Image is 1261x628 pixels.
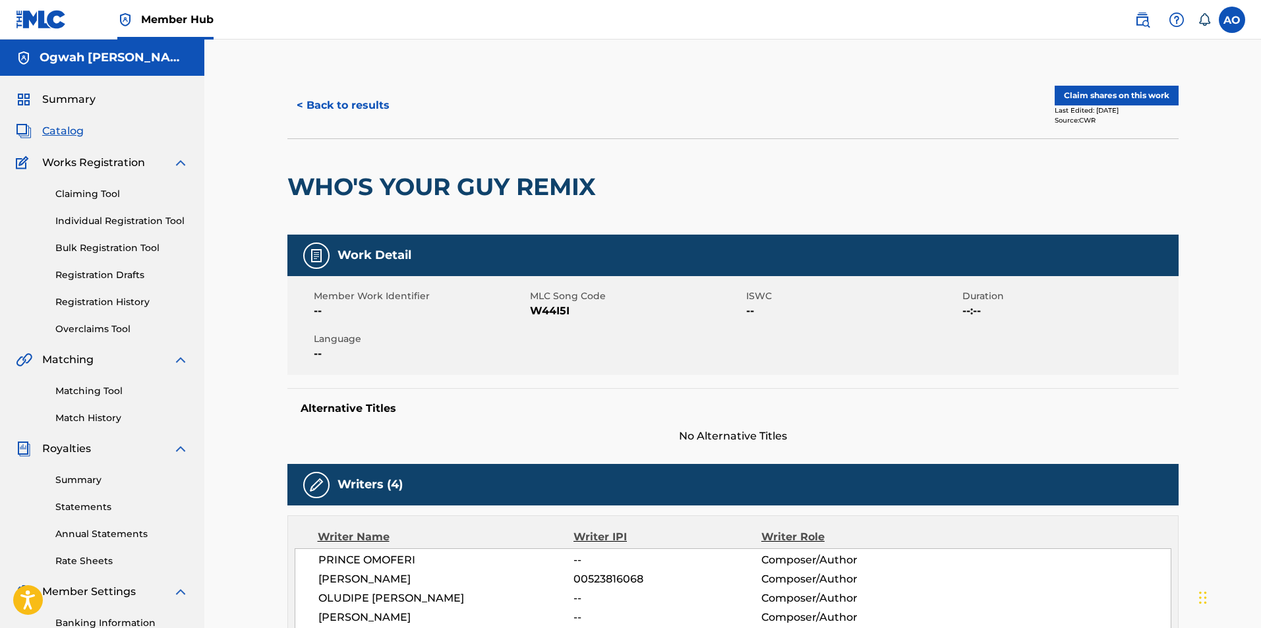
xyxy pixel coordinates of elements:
[287,89,399,122] button: < Back to results
[1219,7,1245,33] div: User Menu
[761,529,932,545] div: Writer Role
[1199,578,1207,617] div: Drag
[173,155,189,171] img: expand
[42,92,96,107] span: Summary
[16,92,32,107] img: Summary
[314,303,527,319] span: --
[16,441,32,457] img: Royalties
[1055,105,1179,115] div: Last Edited: [DATE]
[1055,86,1179,105] button: Claim shares on this work
[530,303,743,319] span: W44I5I
[42,441,91,457] span: Royalties
[16,584,32,600] img: Member Settings
[173,352,189,368] img: expand
[1195,565,1261,628] iframe: Chat Widget
[55,187,189,201] a: Claiming Tool
[16,10,67,29] img: MLC Logo
[55,295,189,309] a: Registration History
[573,590,761,606] span: --
[314,289,527,303] span: Member Work Identifier
[16,50,32,66] img: Accounts
[761,571,932,587] span: Composer/Author
[761,610,932,625] span: Composer/Author
[16,352,32,368] img: Matching
[1169,12,1185,28] img: help
[55,384,189,398] a: Matching Tool
[55,214,189,228] a: Individual Registration Tool
[573,529,761,545] div: Writer IPI
[287,428,1179,444] span: No Alternative Titles
[318,571,574,587] span: [PERSON_NAME]
[318,552,574,568] span: PRINCE OMOFERI
[573,552,761,568] span: --
[1163,7,1190,33] div: Help
[16,92,96,107] a: SummarySummary
[1224,417,1261,523] iframe: Resource Center
[746,289,959,303] span: ISWC
[337,248,411,263] h5: Work Detail
[55,554,189,568] a: Rate Sheets
[318,529,574,545] div: Writer Name
[55,241,189,255] a: Bulk Registration Tool
[55,527,189,541] a: Annual Statements
[16,123,84,139] a: CatalogCatalog
[287,172,602,202] h2: WHO'S YOUR GUY REMIX
[1198,13,1211,26] div: Notifications
[573,571,761,587] span: 00523816068
[141,12,214,27] span: Member Hub
[173,584,189,600] img: expand
[337,477,403,492] h5: Writers (4)
[1055,115,1179,125] div: Source: CWR
[318,590,574,606] span: OLUDIPE [PERSON_NAME]
[173,441,189,457] img: expand
[55,473,189,487] a: Summary
[308,248,324,264] img: Work Detail
[314,332,527,346] span: Language
[573,610,761,625] span: --
[55,411,189,425] a: Match History
[962,303,1175,319] span: --:--
[761,552,932,568] span: Composer/Author
[1134,12,1150,28] img: search
[16,123,32,139] img: Catalog
[55,268,189,282] a: Registration Drafts
[746,303,959,319] span: --
[42,123,84,139] span: Catalog
[1129,7,1156,33] a: Public Search
[55,322,189,336] a: Overclaims Tool
[962,289,1175,303] span: Duration
[301,402,1165,415] h5: Alternative Titles
[117,12,133,28] img: Top Rightsholder
[318,610,574,625] span: [PERSON_NAME]
[42,155,145,171] span: Works Registration
[40,50,189,65] h5: Ogwah Anslem Albert
[16,155,33,171] img: Works Registration
[55,500,189,514] a: Statements
[761,590,932,606] span: Composer/Author
[308,477,324,493] img: Writers
[314,346,527,362] span: --
[530,289,743,303] span: MLC Song Code
[42,352,94,368] span: Matching
[42,584,136,600] span: Member Settings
